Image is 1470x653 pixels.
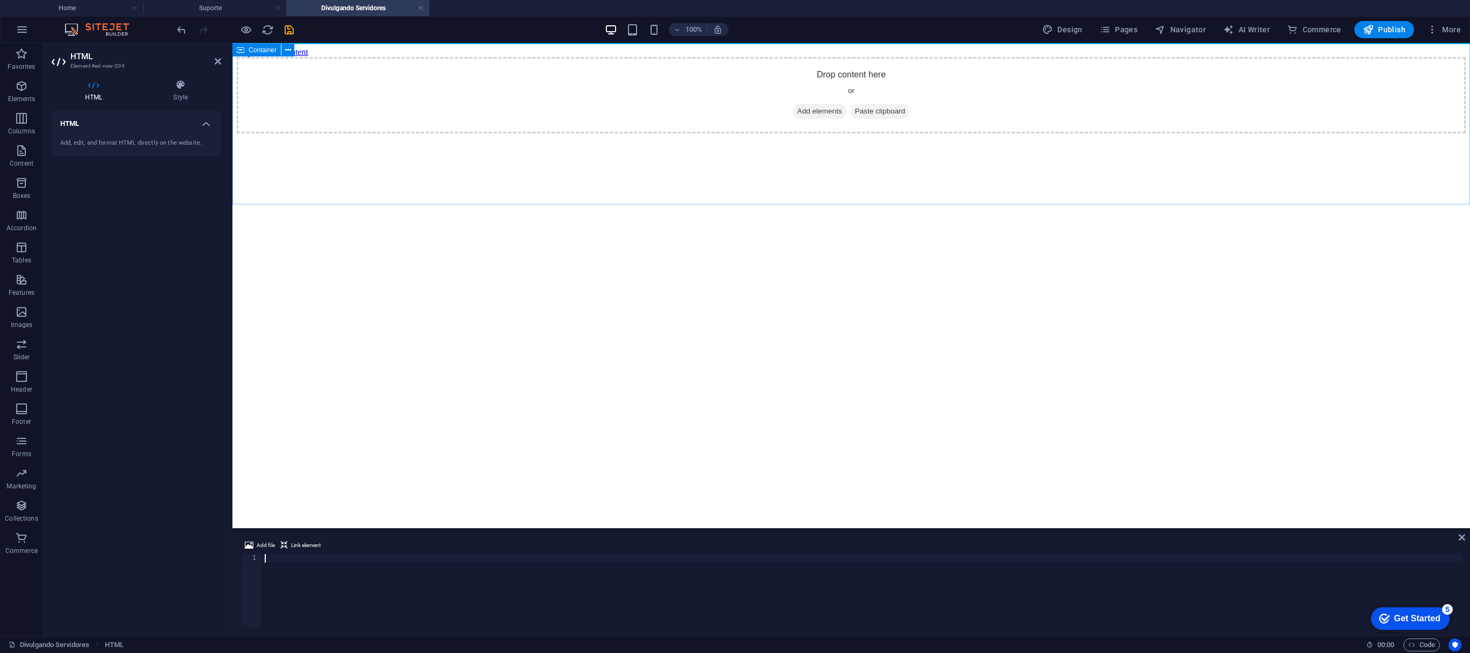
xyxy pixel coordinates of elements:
span: AI Writer [1223,24,1270,35]
h6: 100% [685,23,702,36]
h4: HTML [52,80,140,102]
i: Reload page [262,24,274,36]
h4: Divulgando Servidores [286,2,429,14]
p: Footer [12,417,31,426]
div: Get Started [31,12,77,22]
h2: HTML [70,52,221,61]
a: Skip to main content [4,4,76,13]
div: Drop content here [4,14,1233,90]
span: Navigator [1155,24,1206,35]
button: undo [175,23,188,36]
p: Commerce [5,546,38,555]
div: 5 [79,2,89,13]
span: Pages [1100,24,1137,35]
div: Get Started 5 items remaining, 0% complete [8,5,86,28]
span: Publish [1363,24,1405,35]
p: Tables [12,256,31,265]
span: Paste clipboard [618,61,677,76]
p: Content [10,159,33,168]
p: Marketing [6,482,36,491]
button: AI Writer [1219,21,1274,38]
button: Design [1038,21,1087,38]
button: More [1423,21,1465,38]
p: Collections [5,514,38,523]
h4: Style [140,80,221,102]
div: 1 [242,554,263,563]
span: Link element [291,539,321,552]
p: Forms [12,450,31,458]
div: Design (Ctrl+Alt+Y) [1038,21,1087,38]
span: Container [249,47,277,53]
i: Save (Ctrl+S) [283,24,295,36]
nav: breadcrumb [105,638,124,651]
button: 100% [669,23,707,36]
span: Click to select. Double-click to edit [105,638,124,651]
button: Click here to leave preview mode and continue editing [239,23,252,36]
i: On resize automatically adjust zoom level to fit chosen device. [713,25,723,34]
button: Usercentrics [1448,638,1461,651]
span: : [1385,641,1387,649]
p: Elements [8,95,36,103]
div: Add, edit, and format HTML directly on the website. [60,139,213,148]
span: Code [1408,638,1435,651]
button: Code [1403,638,1440,651]
button: Link element [279,539,322,552]
button: reload [261,23,274,36]
p: Slider [13,353,30,361]
p: Columns [8,127,35,136]
button: Pages [1096,21,1142,38]
h6: Session time [1366,638,1395,651]
button: Navigator [1150,21,1210,38]
span: Commerce [1287,24,1341,35]
i: Undo: Add element (Ctrl+Z) [175,24,188,36]
span: Add file [257,539,275,552]
span: More [1427,24,1461,35]
button: Publish [1354,21,1414,38]
p: Accordion [6,224,37,232]
span: Design [1042,24,1083,35]
span: Add elements [561,61,614,76]
p: Images [11,321,33,329]
button: Commerce [1283,21,1346,38]
p: Features [9,288,34,297]
button: save [282,23,295,36]
p: Boxes [13,191,31,200]
img: Editor Logo [62,23,143,36]
button: Add file [243,539,277,552]
p: Header [11,385,32,394]
p: Favorites [8,62,35,71]
span: 00 00 [1377,638,1394,651]
a: Click to cancel selection. Double-click to open Pages [9,638,89,651]
h4: Suporte [143,2,286,14]
h3: Element #ed-new-209 [70,61,200,71]
h4: HTML [52,111,221,130]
